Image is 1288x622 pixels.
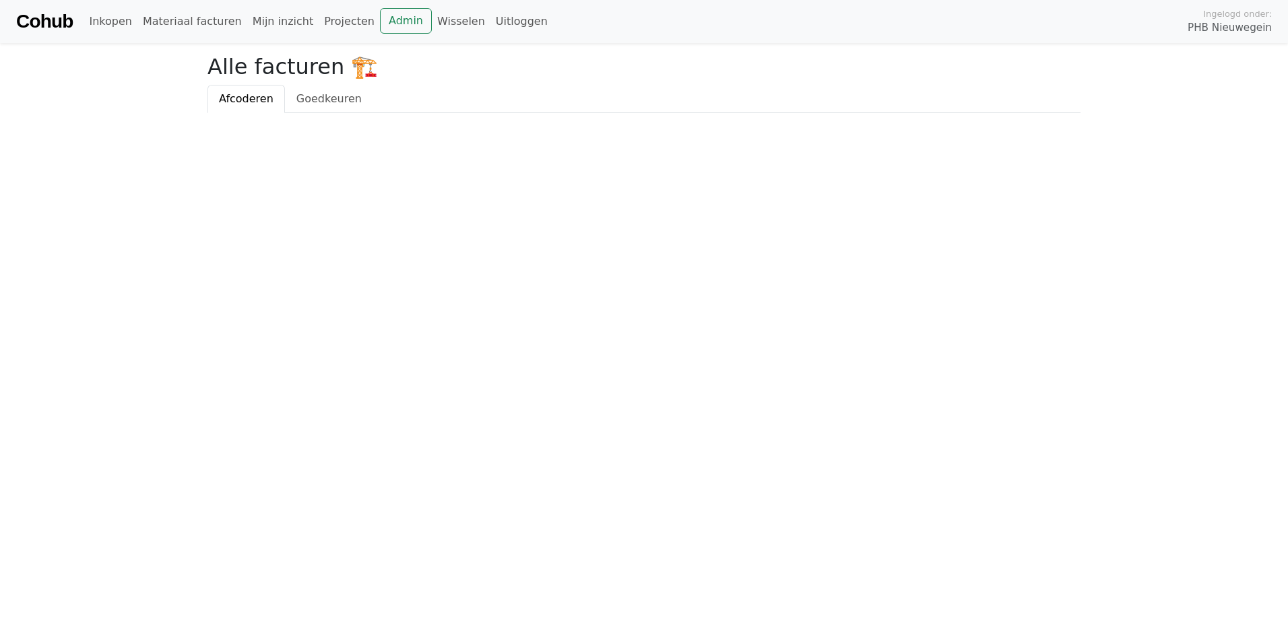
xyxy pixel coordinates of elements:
a: Materiaal facturen [137,8,247,35]
a: Inkopen [84,8,137,35]
a: Wisselen [432,8,490,35]
a: Afcoderen [207,85,285,113]
h2: Alle facturen 🏗️ [207,54,1081,79]
a: Uitloggen [490,8,553,35]
a: Cohub [16,5,73,38]
span: Goedkeuren [296,92,362,105]
a: Goedkeuren [285,85,373,113]
a: Admin [380,8,432,34]
span: Afcoderen [219,92,273,105]
a: Projecten [319,8,380,35]
a: Mijn inzicht [247,8,319,35]
span: PHB Nieuwegein [1188,20,1272,36]
span: Ingelogd onder: [1203,7,1272,20]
